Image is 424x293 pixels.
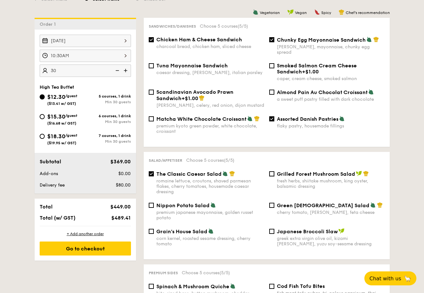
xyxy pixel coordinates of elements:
input: Event date [40,35,131,47]
span: Premium sides [149,271,178,275]
span: Choose 5 courses [182,270,230,276]
span: ($16.68 w/ GST) [47,121,76,126]
img: icon-chef-hat.a58ddaea.svg [229,171,235,176]
span: Spinach & Mushroom Quiche [156,283,229,290]
img: icon-vegetarian.fe4039eb.svg [230,283,236,289]
span: $449.00 [110,204,131,210]
img: icon-add.58712e84.svg [121,65,131,77]
div: [PERSON_NAME], celery, red onion, dijon mustard [156,103,264,108]
input: Scandinavian Avocado Prawn Sandwich+$1.00[PERSON_NAME], celery, red onion, dijon mustard [149,90,154,95]
div: premium kyoto green powder, white chocolate, croissant [156,123,264,134]
span: Spicy [321,10,331,15]
input: $18.30/guest($19.95 w/ GST)7 courses, 1 drinkMin 30 guests [40,134,45,139]
div: 5 courses, 1 drink [85,94,131,99]
span: (5/5) [224,158,234,163]
span: Chat with us [369,276,401,282]
img: icon-vegan.f8ff3823.svg [356,171,362,176]
span: Vegan [295,10,307,15]
div: fresh herbs, shiitake mushroom, king oyster, balsamic dressing [277,178,385,189]
div: Go to checkout [40,242,131,256]
span: Add-ons [40,171,58,176]
span: 🦙 [404,275,411,282]
div: Min 30 guests [85,139,131,144]
img: icon-vegetarian.fe4039eb.svg [210,202,216,208]
span: Delivery fee [40,182,65,188]
img: icon-vegetarian.fe4039eb.svg [366,37,372,42]
input: Assorted Danish Pastriesflaky pastry, housemade fillings [269,116,274,121]
span: Chef's recommendation [346,10,390,15]
img: icon-reduce.1d2dbef1.svg [112,65,121,77]
span: Vegetarian [260,10,280,15]
img: icon-vegetarian.fe4039eb.svg [222,171,228,176]
input: Grilled Forest Mushroom Saladfresh herbs, shiitake mushroom, king oyster, balsamic dressing [269,171,274,176]
img: icon-chef-hat.a58ddaea.svg [254,116,260,121]
input: Nippon Potato Saladpremium japanese mayonnaise, golden russet potato [149,203,154,208]
img: icon-vegetarian.fe4039eb.svg [370,202,376,208]
span: +$1.00 [302,69,319,75]
input: Matcha White Chocolate Croissantpremium kyoto green powder, white chocolate, croissant [149,116,154,121]
span: $0.00 [118,171,131,176]
span: /guest [65,113,77,118]
span: Almond Pain Au Chocolat Croissant [277,89,368,95]
span: Grilled Forest Mushroom Salad [277,171,355,177]
input: Japanese Broccoli Slawgreek extra virgin olive oil, kizami [PERSON_NAME], yuzu soy-sesame dressing [269,229,274,234]
div: corn kernel, roasted sesame dressing, cherry tomato [156,236,264,247]
span: Chunky Egg Mayonnaise Sandwich [277,37,366,43]
span: Subtotal [40,159,61,165]
img: icon-vegetarian.fe4039eb.svg [368,89,374,95]
span: $489.41 [111,215,131,221]
span: $18.30 [47,133,65,140]
span: /guest [65,133,77,138]
div: [PERSON_NAME], mayonnaise, chunky egg spread [277,44,385,55]
span: Green [DEMOGRAPHIC_DATA] Salad [277,202,369,208]
button: Chat with us🦙 [364,271,416,285]
div: greek extra virgin olive oil, kizami [PERSON_NAME], yuzu soy-sesame dressing [277,236,385,247]
div: a sweet puff pastry filled with dark chocolate [277,97,385,102]
span: Tuna Mayonnaise Sandwich [156,63,228,69]
span: Choose 5 courses [200,24,248,29]
span: Scandinavian Avocado Prawn Sandwich [156,89,233,101]
input: $12.30/guest($13.41 w/ GST)5 courses, 1 drinkMin 30 guests [40,94,45,99]
input: Smoked Salmon Cream Cheese Sandwich+$1.00caper, cream cheese, smoked salmon [269,63,274,68]
img: icon-vegan.f8ff3823.svg [287,9,294,15]
div: cherry tomato, [PERSON_NAME], feta cheese [277,210,385,215]
img: icon-chef-hat.a58ddaea.svg [199,95,205,101]
img: icon-vegetarian.fe4039eb.svg [247,116,253,121]
input: Chunky Egg Mayonnaise Sandwich[PERSON_NAME], mayonnaise, chunky egg spread [269,37,274,42]
div: Min 30 guests [85,119,131,124]
div: + Add another order [40,231,131,236]
span: Salad/Appetiser [149,158,182,163]
img: icon-vegetarian.fe4039eb.svg [339,116,345,121]
img: icon-vegetarian.fe4039eb.svg [253,9,258,15]
img: icon-chef-hat.a58ddaea.svg [339,9,344,15]
span: Choose 5 courses [186,158,234,163]
span: Sandwiches/Danishes [149,24,196,29]
input: Spinach & Mushroom Quichebite-sized base, button mushroom, cheddar [149,284,154,289]
span: (5/5) [219,270,230,276]
span: /guest [65,94,77,98]
span: Order 1 [40,22,58,27]
span: ($19.95 w/ GST) [47,141,76,145]
img: icon-chef-hat.a58ddaea.svg [363,171,369,176]
span: Assorted Danish Pastries [277,116,338,122]
div: premium japanese mayonnaise, golden russet potato [156,210,264,221]
input: Chicken Ham & Cheese Sandwichcharcoal bread, chicken ham, sliced cheese [149,37,154,42]
span: $12.30 [47,93,65,100]
span: +$1.00 [181,95,198,101]
input: Cod Fish Tofu Bitesfish meat tofu cubes, tri-colour capsicum, thai chilli sauce [269,284,274,289]
div: caper, cream cheese, smoked salmon [277,76,385,81]
div: 7 courses, 1 drink [85,133,131,138]
input: Tuna Mayonnaise Sandwichcaesar dressing, [PERSON_NAME], italian parsley [149,63,154,68]
span: $369.00 [110,159,131,165]
span: Matcha White Chocolate Croissant [156,116,246,122]
img: icon-chef-hat.a58ddaea.svg [377,202,383,208]
span: High Tea Buffet [40,85,74,90]
input: The Classic Caesar Saladromaine lettuce, croutons, shaved parmesan flakes, cherry tomatoes, house... [149,171,154,176]
img: icon-spicy.37a8142b.svg [314,9,320,15]
span: Cod Fish Tofu Bites [277,283,325,289]
input: Almond Pain Au Chocolat Croissanta sweet puff pastry filled with dark chocolate [269,90,274,95]
span: Total (w/ GST) [40,215,75,221]
input: Green [DEMOGRAPHIC_DATA] Saladcherry tomato, [PERSON_NAME], feta cheese [269,203,274,208]
span: $15.30 [47,113,65,120]
input: Grain's House Saladcorn kernel, roasted sesame dressing, cherry tomato [149,229,154,234]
